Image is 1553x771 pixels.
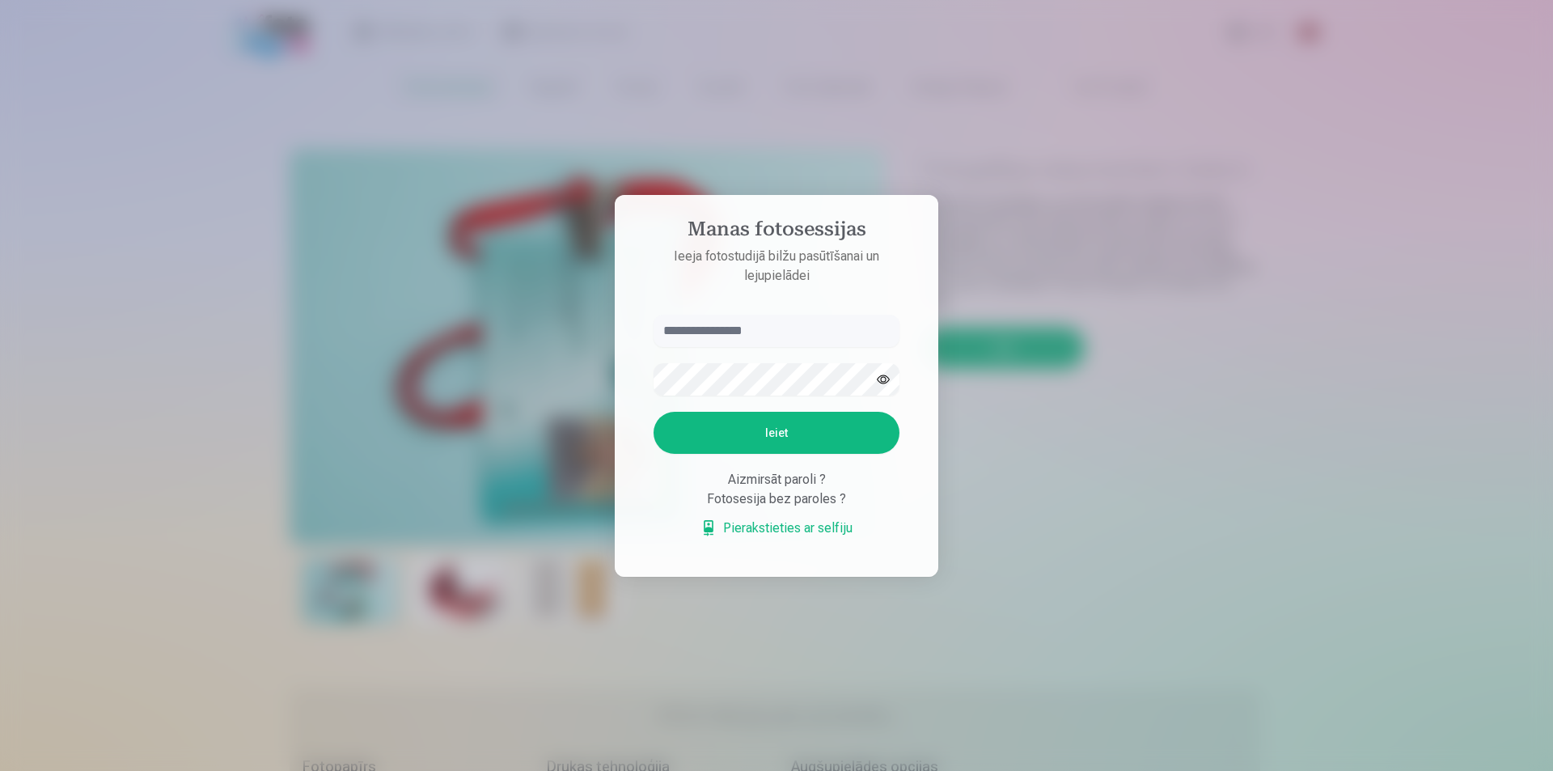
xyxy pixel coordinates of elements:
[654,489,899,509] div: Fotosesija bez paroles ?
[654,470,899,489] div: Aizmirsāt paroli ?
[654,412,899,454] button: Ieiet
[700,519,853,538] a: Pierakstieties ar selfiju
[637,218,916,247] h4: Manas fotosessijas
[637,247,916,286] p: Ieeja fotostudijā bilžu pasūtīšanai un lejupielādei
